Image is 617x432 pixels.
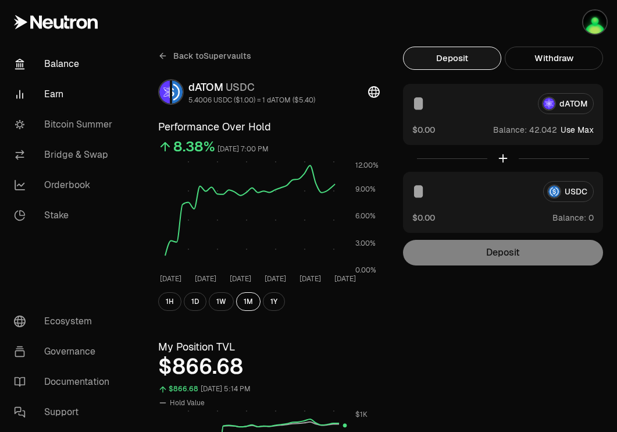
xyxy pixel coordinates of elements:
[158,339,380,355] h3: My Position TVL
[230,274,251,284] tspan: [DATE]
[172,80,183,104] img: USDC Logo
[355,265,376,275] tspan: 0.00%
[299,274,321,284] tspan: [DATE]
[195,274,216,284] tspan: [DATE]
[412,211,435,224] button: $0.00
[5,367,126,397] a: Documentation
[505,47,603,70] button: Withdraw
[158,355,380,378] div: $866.68
[158,119,380,135] h3: Performance Over Hold
[169,383,198,396] div: $866.68
[561,124,594,136] button: Use Max
[5,200,126,231] a: Stake
[159,80,170,104] img: dATOM Logo
[170,398,205,408] span: Hold Value
[173,50,251,62] span: Back to Supervaults
[188,79,315,95] div: dATOM
[5,397,126,427] a: Support
[552,212,586,224] span: Balance:
[160,274,181,284] tspan: [DATE]
[209,292,234,311] button: 1W
[158,47,251,65] a: Back toSupervaults
[173,137,215,156] div: 8.38%
[403,47,501,70] button: Deposit
[226,80,255,94] span: USDC
[5,337,126,367] a: Governance
[334,274,356,284] tspan: [DATE]
[5,79,126,109] a: Earn
[201,383,251,396] div: [DATE] 5:14 PM
[412,123,435,136] button: $0.00
[5,109,126,140] a: Bitcoin Summer
[583,10,607,34] img: Atom Staking
[355,211,376,221] tspan: 6.00%
[355,239,376,248] tspan: 3.00%
[188,95,315,105] div: 5.4006 USDC ($1.00) = 1 dATOM ($5.40)
[184,292,206,311] button: 1D
[5,306,126,337] a: Ecosystem
[158,292,181,311] button: 1H
[493,124,527,136] span: Balance:
[355,161,379,170] tspan: 12.00%
[236,292,261,311] button: 1M
[265,274,286,284] tspan: [DATE]
[217,143,269,156] div: [DATE] 7:00 PM
[5,140,126,170] a: Bridge & Swap
[5,49,126,79] a: Balance
[355,185,376,194] tspan: 9.00%
[263,292,285,311] button: 1Y
[5,170,126,200] a: Orderbook
[355,410,368,419] tspan: $1K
